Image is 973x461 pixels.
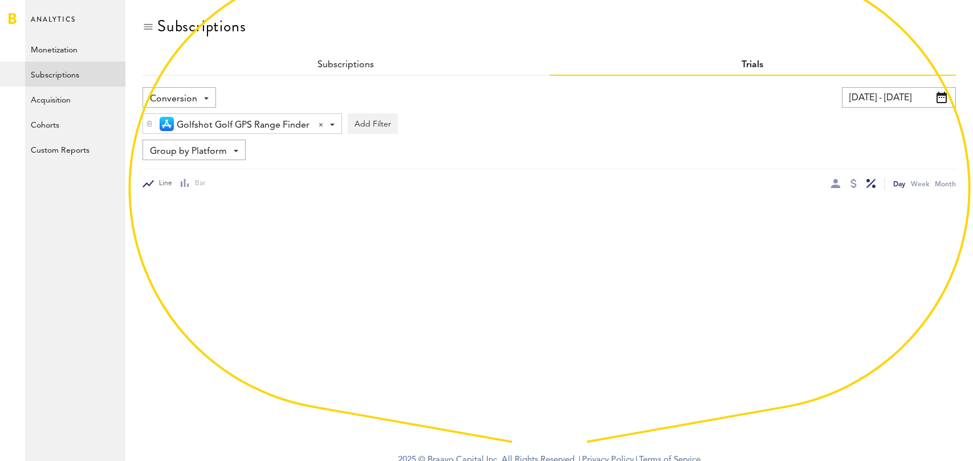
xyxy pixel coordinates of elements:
[893,178,905,190] div: Day
[25,137,125,162] a: Custom Reports
[143,114,156,133] div: Delete
[911,178,929,190] div: Week
[190,179,205,189] span: Bar
[25,112,125,137] a: Cohorts
[150,89,197,109] span: Conversion
[25,62,125,87] a: Subscriptions
[146,120,153,128] img: trash_awesome_blue.svg
[25,36,125,62] a: Monetization
[177,116,310,135] span: Golfshot Golf GPS Range Finder
[348,113,398,134] button: Add Filter
[25,87,125,112] a: Acquisition
[319,123,323,127] div: Clear
[160,117,174,131] img: 21.png
[742,60,763,70] a: Trials
[154,179,172,189] span: Line
[157,17,246,35] div: Subscriptions
[31,13,76,36] span: Analytics
[317,60,374,70] a: Subscriptions
[935,178,956,190] div: Month
[150,142,227,161] span: Group by Platform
